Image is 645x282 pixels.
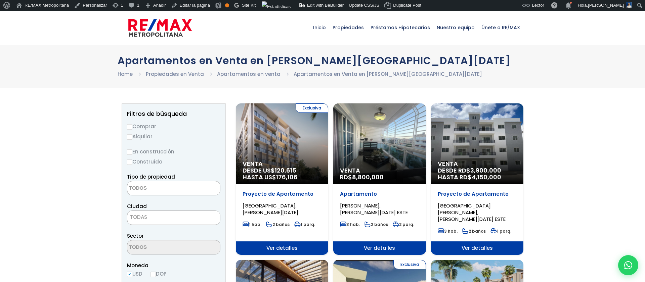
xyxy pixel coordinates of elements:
input: Comprar [127,124,132,130]
a: Inicio [310,11,329,44]
span: Ver detalles [431,241,523,255]
a: Propiedades [329,11,367,44]
span: Propiedades [329,17,367,38]
a: Préstamos Hipotecarios [367,11,433,44]
span: [GEOGRAPHIC_DATA][PERSON_NAME], [PERSON_NAME][DATE] ESTE [438,202,506,223]
a: RE/MAX Metropolitana [128,11,192,44]
span: Venta [438,160,517,167]
input: En construcción [127,149,132,155]
span: 3 hab. [340,222,360,227]
h2: Filtros de búsqueda [127,110,220,117]
span: Ver detalles [236,241,328,255]
span: Nuestro equipo [433,17,478,38]
label: Comprar [127,122,220,131]
p: Proyecto de Apartamento [438,191,517,197]
span: [PERSON_NAME] [588,3,624,8]
span: 1 parq. [294,222,315,227]
label: Alquilar [127,132,220,141]
span: 1 hab. [243,222,261,227]
label: DOP [150,270,167,278]
a: Propiedades en Venta [146,70,204,78]
span: Exclusiva [393,260,426,269]
a: Venta RD$8,800,000 Apartamento [PERSON_NAME], [PERSON_NAME][DATE] ESTE 3 hab. 2 baños 2 parq. Ver... [333,103,426,255]
span: HASTA US$ [243,174,321,181]
span: 2 baños [266,222,290,227]
span: 2 baños [364,222,388,227]
textarea: Search [127,181,192,196]
a: Nuestro equipo [433,11,478,44]
label: En construcción [127,147,220,156]
span: [GEOGRAPHIC_DATA], [PERSON_NAME][DATE] [243,202,298,216]
p: Apartamento [340,191,419,197]
p: Proyecto de Apartamento [243,191,321,197]
span: 2 baños [462,228,486,234]
span: 8,800,000 [352,173,384,181]
input: USD [127,272,132,277]
a: Venta DESDE RD$3,900,000 HASTA RD$4,150,000 Proyecto de Apartamento [GEOGRAPHIC_DATA][PERSON_NAME... [431,103,523,255]
span: Únete a RE/MAX [478,17,523,38]
span: TODAS [130,214,147,221]
a: Únete a RE/MAX [478,11,523,44]
img: remax-metropolitana-logo [128,18,192,38]
span: 120,615 [275,166,296,175]
input: Alquilar [127,134,132,140]
span: Inicio [310,17,329,38]
span: Ciudad [127,203,147,210]
span: [PERSON_NAME], [PERSON_NAME][DATE] ESTE [340,202,408,216]
input: Construida [127,159,132,165]
a: Exclusiva Venta DESDE US$120,615 HASTA US$176,106 Proyecto de Apartamento [GEOGRAPHIC_DATA], [PER... [236,103,328,255]
span: 4,150,000 [472,173,501,181]
span: Préstamos Hipotecarios [367,17,433,38]
span: TODAS [127,210,220,225]
a: Home [118,70,133,78]
span: Moneda [127,261,220,270]
span: 2 parq. [393,222,414,227]
span: Exclusiva [296,103,328,113]
span: Venta [243,160,321,167]
span: Ver detalles [333,241,426,255]
span: DESDE RD$ [438,167,517,181]
span: TODAS [127,213,220,222]
span: Venta [340,167,419,174]
span: Sector [127,232,144,239]
span: 1 parq. [490,228,511,234]
label: USD [127,270,142,278]
span: RD$ [340,173,384,181]
span: 3 hab. [438,228,458,234]
img: Visitas de 48 horas. Haz clic para ver más estadísticas del sitio. [262,1,291,12]
div: Aceptable [225,3,229,7]
a: Apartamentos en venta [217,70,281,78]
span: DESDE US$ [243,167,321,181]
span: HASTA RD$ [438,174,517,181]
span: Site Kit [242,3,256,8]
li: Apartamentos en Venta en [PERSON_NAME][GEOGRAPHIC_DATA][DATE] [294,70,482,78]
span: Tipo de propiedad [127,173,175,180]
label: Construida [127,157,220,166]
textarea: Search [127,240,192,255]
input: DOP [150,272,156,277]
span: 176,106 [276,173,298,181]
h1: Apartamentos en Venta en [PERSON_NAME][GEOGRAPHIC_DATA][DATE] [118,55,527,66]
span: 3,900,000 [470,166,501,175]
